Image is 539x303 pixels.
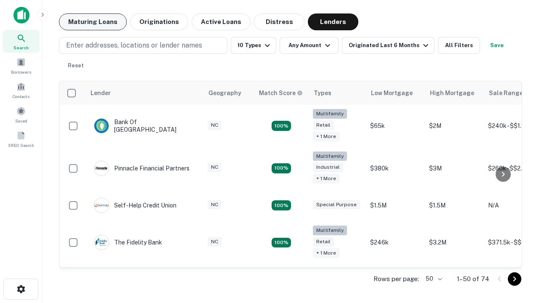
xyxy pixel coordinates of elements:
[366,147,425,190] td: $380k
[272,200,291,210] div: Matching Properties: 11, hasApolloMatch: undefined
[314,88,331,98] div: Types
[94,118,195,133] div: Bank Of [GEOGRAPHIC_DATA]
[94,161,189,176] div: Pinnacle Financial Partners
[13,7,29,24] img: capitalize-icon.png
[280,37,339,54] button: Any Amount
[425,221,484,264] td: $3.2M
[425,189,484,221] td: $1.5M
[313,226,347,235] div: Multifamily
[313,151,347,161] div: Multifamily
[483,37,510,54] button: Save your search to get updates of matches that match your search criteria.
[59,13,127,30] button: Maturing Loans
[259,88,303,98] div: Capitalize uses an advanced AI algorithm to match your search with the best lender. The match sco...
[94,198,109,213] img: picture
[66,40,202,50] p: Enter addresses, locations or lender names
[208,237,221,247] div: NC
[313,120,334,130] div: Retail
[422,273,443,285] div: 50
[91,88,111,98] div: Lender
[371,88,413,98] div: Low Mortgage
[342,37,435,54] button: Originated Last 6 Months
[203,81,254,105] th: Geography
[94,119,109,133] img: picture
[430,88,474,98] div: High Mortgage
[13,93,29,100] span: Contacts
[313,162,343,172] div: Industrial
[208,200,221,210] div: NC
[3,103,40,126] a: Saved
[94,235,162,250] div: The Fidelity Bank
[85,81,203,105] th: Lender
[208,88,241,98] div: Geography
[366,105,425,147] td: $65k
[231,37,276,54] button: 10 Types
[3,30,40,53] a: Search
[313,109,347,119] div: Multifamily
[366,189,425,221] td: $1.5M
[313,132,339,141] div: + 1 more
[3,128,40,150] a: SREO Search
[59,37,227,54] button: Enter addresses, locations or lender names
[94,161,109,175] img: picture
[366,81,425,105] th: Low Mortgage
[313,200,360,210] div: Special Purpose
[366,221,425,264] td: $246k
[425,105,484,147] td: $2M
[308,13,358,30] button: Lenders
[508,272,521,286] button: Go to next page
[8,142,34,149] span: SREO Search
[272,163,291,173] div: Matching Properties: 14, hasApolloMatch: undefined
[3,79,40,101] a: Contacts
[94,235,109,250] img: picture
[313,237,334,247] div: Retail
[192,13,251,30] button: Active Loans
[272,121,291,131] div: Matching Properties: 17, hasApolloMatch: undefined
[208,120,221,130] div: NC
[94,198,176,213] div: Self-help Credit Union
[438,37,480,54] button: All Filters
[425,147,484,190] td: $3M
[489,88,523,98] div: Sale Range
[272,238,291,248] div: Matching Properties: 10, hasApolloMatch: undefined
[208,162,221,172] div: NC
[457,274,489,284] p: 1–50 of 74
[374,274,419,284] p: Rows per page:
[313,248,339,258] div: + 1 more
[13,44,29,51] span: Search
[15,117,27,124] span: Saved
[349,40,431,50] div: Originated Last 6 Months
[259,88,301,98] h6: Match Score
[62,57,89,74] button: Reset
[254,81,309,105] th: Capitalize uses an advanced AI algorithm to match your search with the best lender. The match sco...
[254,13,304,30] button: Distress
[11,69,31,75] span: Borrowers
[497,209,539,249] iframe: Chat Widget
[130,13,188,30] button: Originations
[425,81,484,105] th: High Mortgage
[313,174,339,183] div: + 1 more
[309,81,366,105] th: Types
[3,54,40,77] a: Borrowers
